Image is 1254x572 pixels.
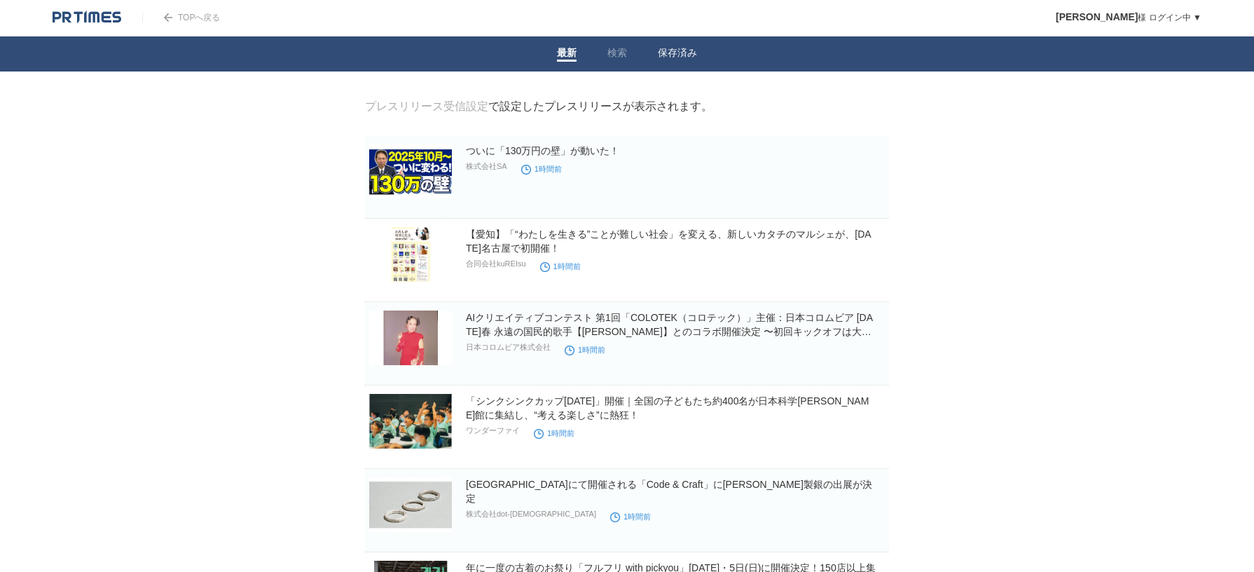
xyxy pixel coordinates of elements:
[521,165,562,173] time: 1時間前
[466,259,526,269] p: 合同会社kuREIsu
[369,144,452,198] img: ついに「130万円の壁」が動いた！
[466,509,596,519] p: 株式会社dot-[DEMOGRAPHIC_DATA]
[466,342,551,353] p: 日本コロムビア株式会社
[466,229,871,254] a: 【愛知】「“わたしを生きる”ことが難しい社会」を変える、新しいカタチのマルシェが、[DATE]名古屋で初開催！
[365,100,712,114] div: で設定したプレスリリースが表示されます。
[557,47,577,62] a: 最新
[466,145,619,156] a: ついに「130万円の壁」が動いた！
[1056,11,1138,22] span: [PERSON_NAME]
[540,262,581,271] time: 1時間前
[369,227,452,282] img: 【愛知】「“わたしを生きる”ことが難しい社会」を変える、新しいカタチのマルシェが、9月20日（土）名古屋で初開催！
[365,100,488,112] a: プレスリリース受信設定
[607,47,627,62] a: 検索
[142,13,220,22] a: TOPへ戻る
[53,11,121,25] img: logo.png
[466,479,872,504] a: [GEOGRAPHIC_DATA]にて開催される「Code & Craft」に[PERSON_NAME]製銀の出展が決定
[466,425,520,436] p: ワンダーファイ
[369,477,452,532] img: ロンドンにて開催される「Code & Craft」に清澄製銀の出展が決定
[369,311,452,365] img: AIクリエイティブコンテスト 第1回「COLOTEK（コロテック）」主催：日本コロムビア 2026春 永遠の国民的歌手【美空ひばり】とのコラボ開催決定 〜初回キックオフは大盛況のうち閉幕〜
[466,395,869,421] a: 「シンクシンクカップ[DATE]」開催｜全国の子どもたち約400名が日本科学[PERSON_NAME]館に集結し、“考える楽しさ”に熱狂！
[164,13,172,22] img: arrow.png
[658,47,697,62] a: 保存済み
[1056,13,1201,22] a: [PERSON_NAME]様 ログイン中 ▼
[534,429,574,437] time: 1時間前
[466,161,507,172] p: 株式会社SA
[466,312,873,351] a: AIクリエイティブコンテスト 第1回「COLOTEK（コロテック）」主催：日本コロムビア [DATE]春 永遠の国民的歌手【[PERSON_NAME]】とのコラボ開催決定 〜初回キックオフは大盛...
[369,394,452,449] img: 「シンクシンクカップ2025」開催｜全国の子どもたち約400名が日本科学未来館に集結し、“考える楽しさ”に熱狂！
[610,512,651,521] time: 1時間前
[565,346,605,354] time: 1時間前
